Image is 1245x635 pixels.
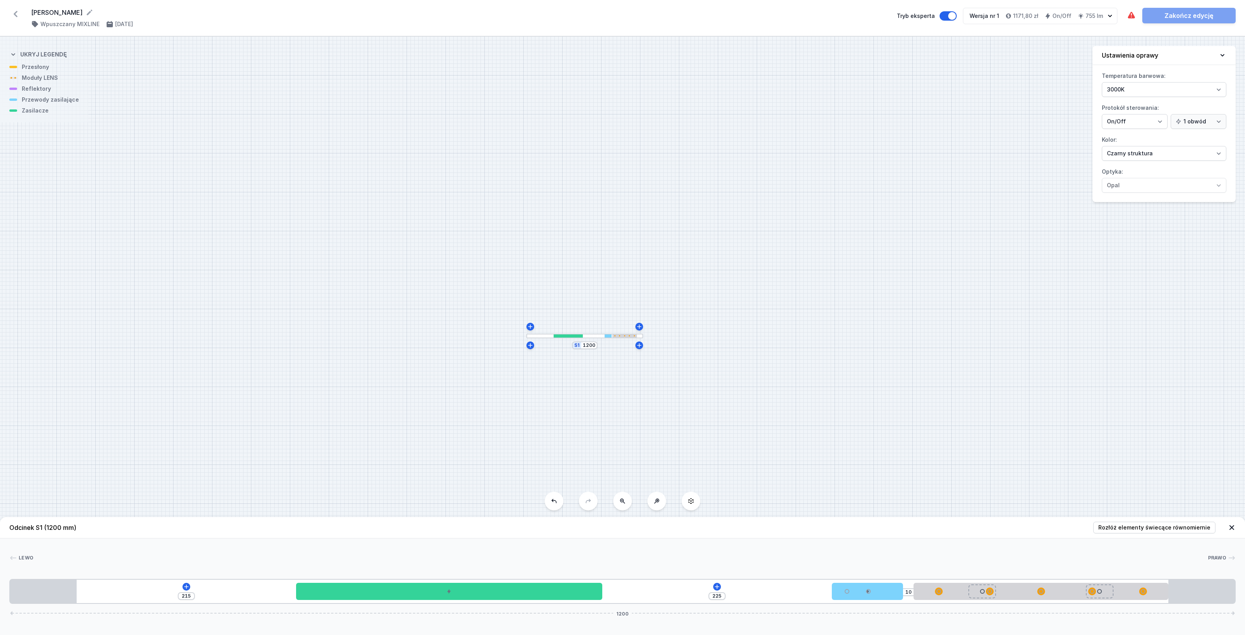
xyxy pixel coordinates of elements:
select: Kolor: [1102,146,1226,161]
label: Kolor: [1102,134,1226,161]
select: Optyka: [1102,178,1226,193]
button: Edytuj nazwę projektu [86,9,93,16]
h4: Odcinek S1 [9,523,76,532]
label: Optyka: [1102,165,1226,193]
h4: 755 lm [1085,12,1103,20]
button: Rozłóż elementy świecące równomiernie [1093,522,1215,533]
button: Tryb eksperta [940,11,957,21]
select: Protokół sterowania: [1102,114,1168,129]
div: ON/OFF Driver - up to 16W [296,583,602,600]
span: Rozłóż elementy świecące równomiernie [1098,524,1210,531]
div: LENS module 250mm 54° [914,583,1169,600]
h4: Ukryj legendę [20,51,67,58]
h4: 1171,80 zł [1013,12,1038,20]
h4: Wpuszczany MIXLINE [40,20,100,28]
label: Protokół sterowania: [1102,102,1226,129]
h4: Ustawienia oprawy [1102,51,1158,60]
label: Tryb eksperta [897,11,957,21]
input: Wymiar [mm] [583,342,595,348]
button: Ukryj legendę [9,44,67,63]
h4: On/Off [1052,12,1071,20]
span: 1200 [613,611,632,616]
input: Wymiar [mm] [180,593,193,599]
select: Temperatura barwowa: [1102,82,1226,97]
div: Wersja nr 1 [970,12,999,20]
span: (1200 mm) [44,524,76,531]
h4: [DATE] [115,20,133,28]
div: Hole for power supply cable [832,583,903,600]
span: Lewo [19,555,33,561]
input: Wymiar [mm] [902,589,915,595]
input: Wymiar [mm] [711,593,723,599]
button: Wersja nr 11171,80 złOn/Off755 lm [963,8,1117,24]
label: Temperatura barwowa: [1102,70,1226,97]
select: Protokół sterowania: [1171,114,1226,129]
button: Dodaj element [713,583,721,591]
form: [PERSON_NAME] [31,8,887,17]
button: Dodaj element [182,583,190,591]
span: Prawo [1208,555,1227,561]
button: Ustawienia oprawy [1092,46,1236,65]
